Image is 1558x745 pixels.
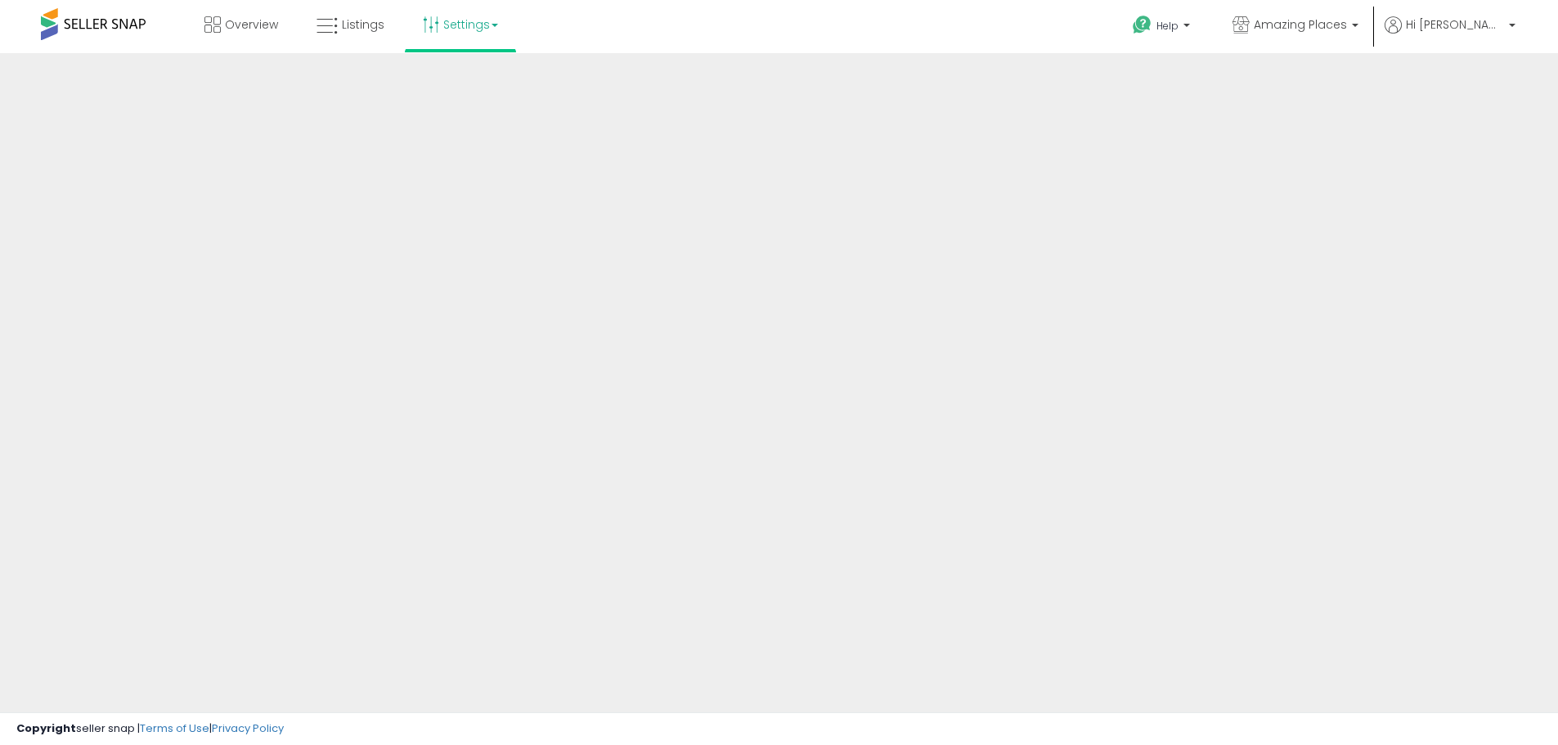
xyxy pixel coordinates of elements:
[1385,16,1515,53] a: Hi [PERSON_NAME]
[1254,16,1347,33] span: Amazing Places
[1156,19,1179,33] span: Help
[342,16,384,33] span: Listings
[16,720,76,736] strong: Copyright
[1120,2,1206,53] a: Help
[16,721,284,737] div: seller snap | |
[1132,15,1152,35] i: Get Help
[140,720,209,736] a: Terms of Use
[225,16,278,33] span: Overview
[1406,16,1504,33] span: Hi [PERSON_NAME]
[212,720,284,736] a: Privacy Policy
